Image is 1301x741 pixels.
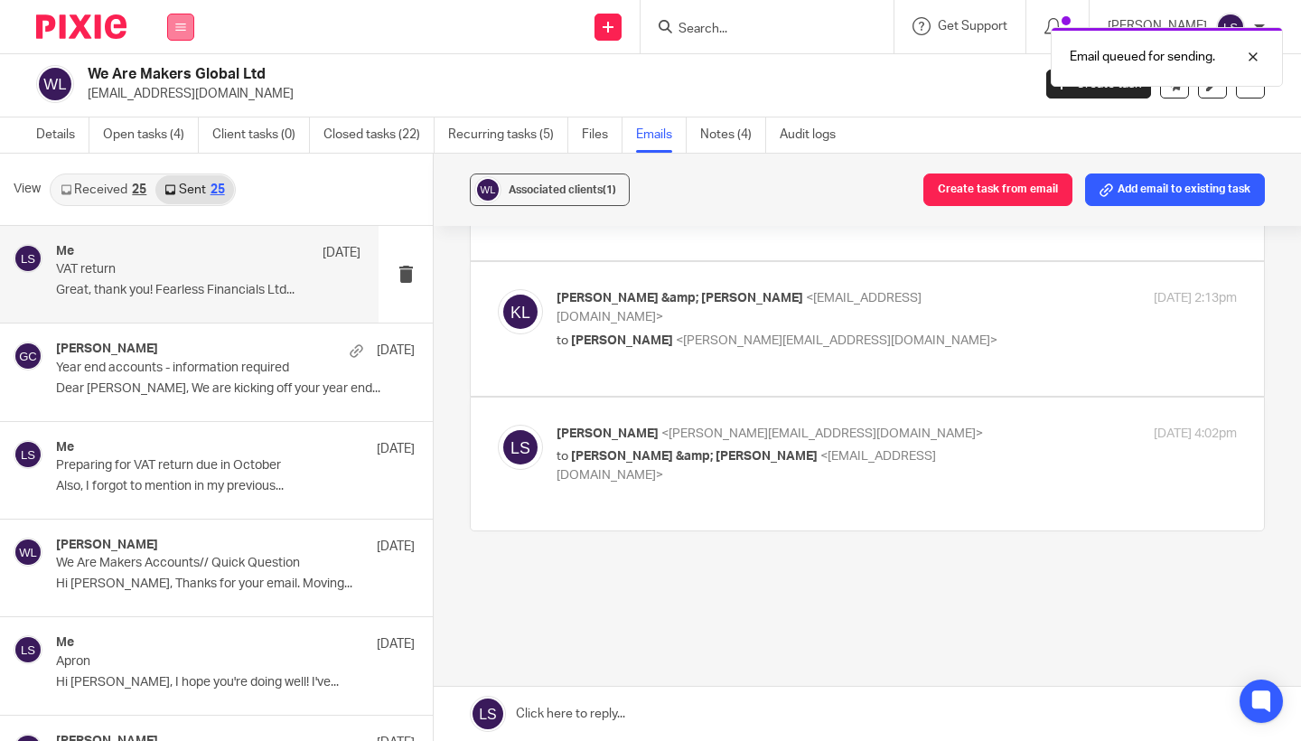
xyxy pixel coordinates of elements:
img: svg%3E [36,65,74,103]
p: Apron [56,654,343,670]
p: [DATE] [377,538,415,556]
span: View [14,180,41,199]
button: Associated clients(1) [470,174,630,206]
div: 25 [132,183,146,196]
span: Associated clients [509,184,616,195]
img: Pixie [36,14,126,39]
img: svg%3E [14,635,42,664]
img: svg%3E [474,176,501,203]
a: Client tasks (0) [212,117,310,153]
img: svg%3E [14,342,42,370]
span: [PERSON_NAME] &amp; [PERSON_NAME] [571,450,818,463]
div: 25 [211,183,225,196]
p: [DATE] [377,635,415,653]
button: Create task from email [923,174,1072,206]
a: Closed tasks (22) [323,117,435,153]
p: Great, thank you! Fearless Financials Ltd... [56,283,360,298]
button: Add email to existing task [1085,174,1265,206]
span: <[PERSON_NAME][EMAIL_ADDRESS][DOMAIN_NAME]> [661,427,983,440]
p: Also, I forgot to mention in my previous... [56,479,415,494]
p: [DATE] [377,440,415,458]
img: svg%3E [498,289,543,334]
h4: Me [56,244,74,259]
span: [PERSON_NAME] [557,427,659,440]
p: Hi [PERSON_NAME], Thanks for your email. Moving... [56,577,415,592]
span: [PERSON_NAME] [571,334,673,347]
span: (1) [603,184,616,195]
img: svg%3E [1216,13,1245,42]
h4: [PERSON_NAME] [56,538,158,553]
p: We Are Makers Accounts// Quick Question [56,556,343,571]
h4: Me [56,635,74,651]
img: svg%3E [498,425,543,470]
a: Recurring tasks (5) [448,117,568,153]
span: [PERSON_NAME] &amp; [PERSON_NAME] [557,292,803,305]
p: VAT return [56,262,300,277]
span: to [557,450,568,463]
a: Audit logs [780,117,849,153]
img: svg%3E [14,538,42,567]
h4: [PERSON_NAME] [56,342,158,357]
a: Details [36,117,89,153]
a: Files [582,117,622,153]
a: Open tasks (4) [103,117,199,153]
p: [EMAIL_ADDRESS][DOMAIN_NAME] [88,85,1019,103]
span: <[PERSON_NAME][EMAIL_ADDRESS][DOMAIN_NAME]> [676,334,997,347]
img: svg%3E [14,440,42,469]
a: Received25 [51,175,155,204]
p: Year end accounts - information required [56,361,343,376]
p: [DATE] 4:02pm [1154,425,1237,444]
img: svg%3E [14,244,42,273]
p: [DATE] [377,342,415,360]
h2: We Are Makers Global Ltd [88,65,833,84]
span: to [557,334,568,347]
a: Emails [636,117,687,153]
h4: Me [56,440,74,455]
p: Dear [PERSON_NAME], We are kicking off your year end... [56,381,415,397]
a: Sent25 [155,175,233,204]
span: <[EMAIL_ADDRESS][DOMAIN_NAME]> [557,450,936,482]
p: [DATE] 2:13pm [1154,289,1237,308]
a: Notes (4) [700,117,766,153]
p: Hi [PERSON_NAME], I hope you're doing well! I've... [56,675,415,690]
p: Email queued for sending. [1070,48,1215,66]
p: [DATE] [323,244,360,262]
p: Preparing for VAT return due in October [56,458,343,474]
